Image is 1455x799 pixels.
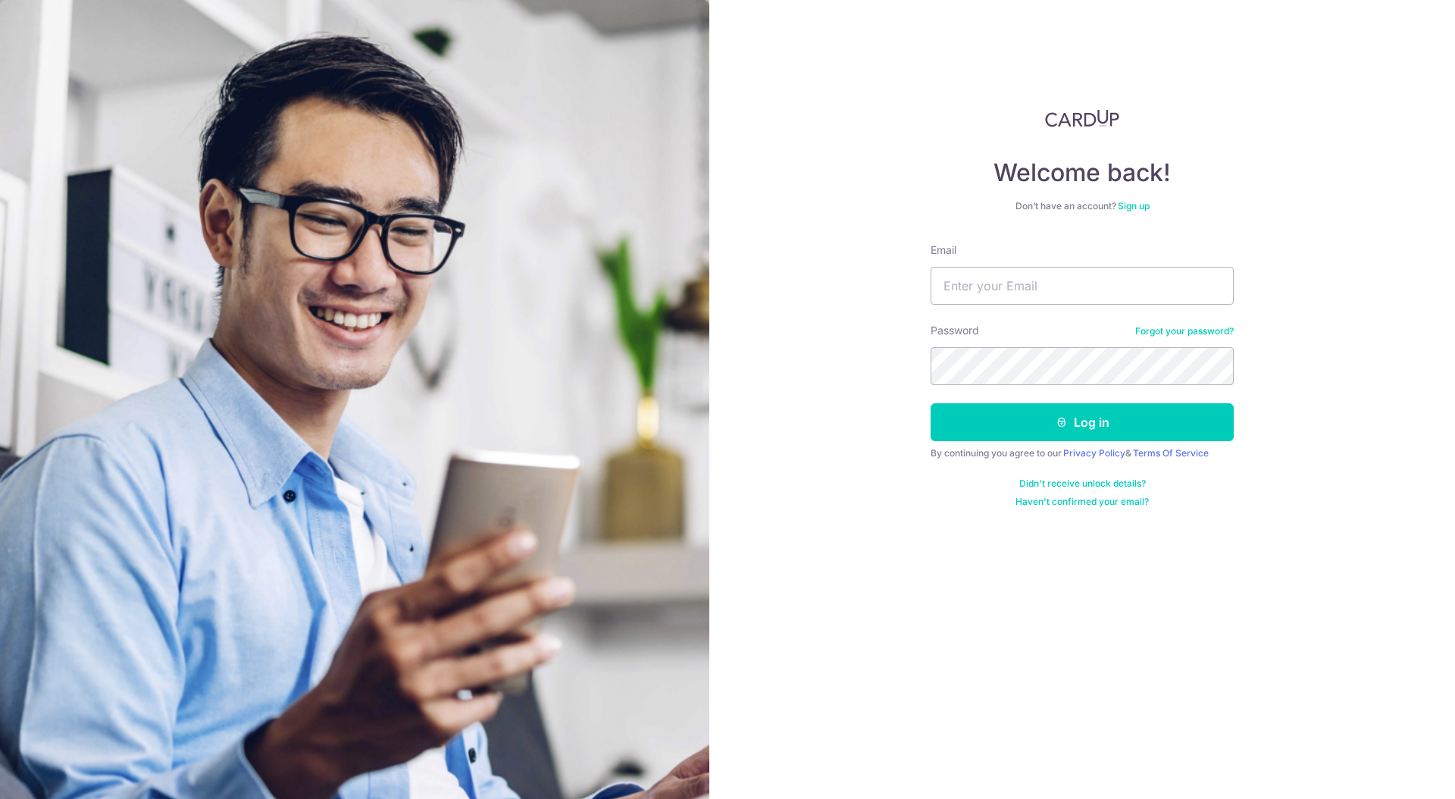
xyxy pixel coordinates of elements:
[1063,447,1125,459] a: Privacy Policy
[931,200,1234,212] div: Don’t have an account?
[1019,478,1146,490] a: Didn't receive unlock details?
[1135,325,1234,337] a: Forgot your password?
[931,158,1234,188] h4: Welcome back!
[1045,109,1119,127] img: CardUp Logo
[931,323,979,338] label: Password
[931,403,1234,441] button: Log in
[931,267,1234,305] input: Enter your Email
[931,447,1234,459] div: By continuing you agree to our &
[1118,200,1150,211] a: Sign up
[1015,496,1149,508] a: Haven't confirmed your email?
[1133,447,1209,459] a: Terms Of Service
[931,243,956,258] label: Email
